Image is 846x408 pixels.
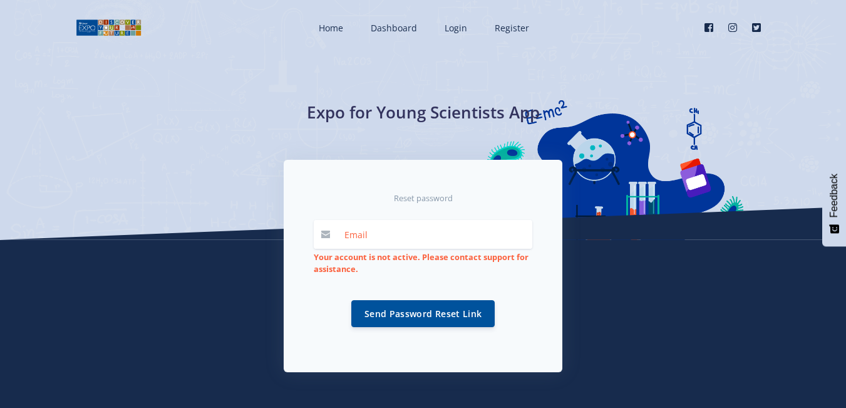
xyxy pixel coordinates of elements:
span: Feedback [828,174,840,217]
span: Register [495,22,529,34]
img: logo01.png [76,18,142,37]
a: Dashboard [358,11,427,44]
button: Send Password Reset Link [351,300,495,327]
small: Reset password [394,192,453,204]
span: Dashboard [371,22,417,34]
button: Feedback - Show survey [822,161,846,246]
h1: Expo for Young Scientists App [195,100,652,125]
span: Home [319,22,343,34]
strong: Your account is not active. Please contact support for assistance. [314,251,529,275]
input: Email [337,220,532,249]
span: Login [445,22,467,34]
a: Register [482,11,539,44]
a: Home [306,11,353,44]
a: Login [432,11,477,44]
